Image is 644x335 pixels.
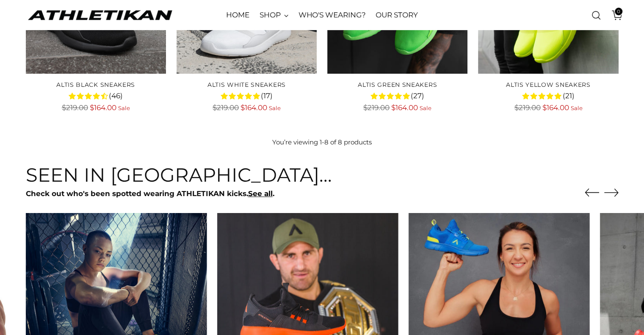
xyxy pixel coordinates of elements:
h3: Seen in [GEOGRAPHIC_DATA]... [26,164,332,185]
div: 4.8 rating (17 votes) [177,90,317,101]
span: $219.00 [62,103,88,112]
button: Move to next carousel slide [604,185,619,199]
span: (17) [261,91,273,102]
div: 4.4 rating (46 votes) [26,90,166,101]
span: (46) [109,91,123,102]
a: ALTIS Black Sneakers [56,81,135,89]
a: ALTIS Green Sneakers [358,81,437,89]
span: $219.00 [213,103,239,112]
span: Sale [420,105,431,111]
p: You’re viewing 1-8 of 8 products [272,138,372,147]
span: Sale [269,105,281,111]
span: Sale [118,105,130,111]
span: $219.00 [363,103,390,112]
a: SHOP [260,6,288,25]
a: ALTIS Yellow Sneakers [506,81,591,89]
span: Sale [570,105,582,111]
span: $164.00 [542,103,569,112]
span: $164.00 [391,103,418,112]
span: $164.00 [90,103,116,112]
strong: Check out who's been spotted wearing ATHLETIKAN kicks. [26,189,248,198]
div: 4.6 rating (21 votes) [478,90,618,101]
span: $164.00 [240,103,267,112]
a: ALTIS White Sneakers [207,81,286,89]
div: 4.9 rating (27 votes) [327,90,467,101]
a: OUR STORY [376,6,417,25]
a: ATHLETIKAN [26,8,174,22]
a: WHO'S WEARING? [299,6,366,25]
span: 0 [615,8,622,15]
a: HOME [226,6,249,25]
button: Move to previous carousel slide [585,185,599,200]
a: Open cart modal [605,7,622,24]
span: (21) [562,91,574,102]
strong: . [273,189,274,198]
span: $219.00 [514,103,540,112]
a: Open search modal [588,7,605,24]
a: See all [248,189,273,198]
span: (27) [411,91,424,102]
